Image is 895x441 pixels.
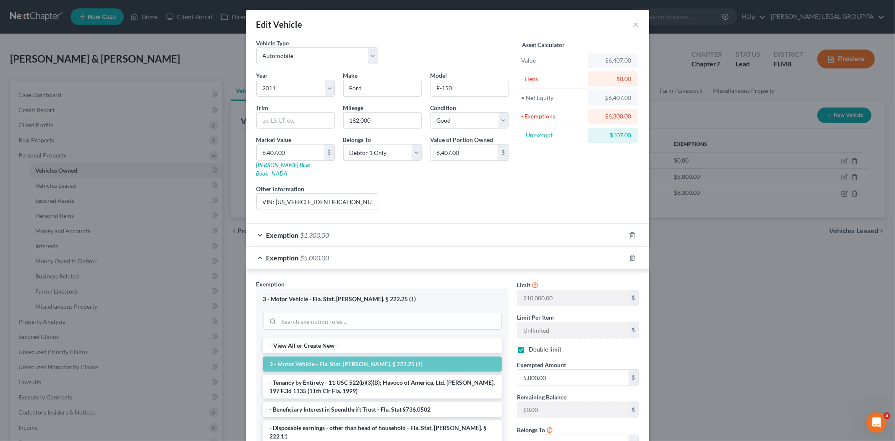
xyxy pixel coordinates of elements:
span: Exempted Amount [517,361,566,368]
div: Value [521,56,584,65]
label: Remaining Balance [517,393,566,402]
label: Year [256,71,268,80]
span: Belongs To [343,136,371,143]
span: Exemption [266,254,299,262]
label: Limit Per Item [517,313,554,322]
li: - Tenancy by Entirety - 11 USC 522(b)(3)(B); Havoco of America, Ltd. [PERSON_NAME], 197 F.3d 1135... [263,375,502,399]
label: Condition [430,103,456,112]
input: -- [517,402,629,418]
input: 0.00 [257,144,324,160]
div: - Liens [521,75,584,83]
label: Market Value [256,135,292,144]
div: 3 - Motor Vehicle - Fla. Stat. [PERSON_NAME]. § 222.25 (1) [263,295,502,303]
input: 0.00 [431,144,498,160]
input: ex. Altima [431,80,508,96]
input: Search exemption rules... [279,313,501,329]
div: $107.00 [595,131,631,139]
a: [PERSON_NAME] Blue Book [256,161,310,177]
input: ex. Nissan [344,80,421,96]
input: (optional) [257,194,378,210]
input: -- [517,322,629,338]
div: = Unexempt [521,131,584,139]
span: Exemption [266,231,299,239]
div: $6,300.00 [595,112,631,121]
span: Limit [517,281,530,289]
label: Other Information [256,184,305,193]
span: $1,300.00 [300,231,329,239]
span: Make [343,72,358,79]
span: $5,000.00 [300,254,329,262]
input: 0.00 [517,370,629,386]
div: $0.00 [595,75,631,83]
div: $ [629,402,639,418]
input: -- [517,290,629,306]
label: Double limit [529,345,561,354]
label: Trim [256,103,269,112]
div: $ [498,144,508,160]
div: $6,407.00 [595,94,631,102]
a: NADA [272,170,288,177]
div: = Net Equity [521,94,584,102]
label: Mileage [343,103,364,112]
span: Belongs To [517,426,545,433]
input: ex. LS, LT, etc [257,113,334,129]
span: Exemption [256,281,285,288]
li: --View All or Create New-- [263,338,502,353]
div: $ [629,370,639,386]
div: Edit Vehicle [256,18,303,30]
li: - Beneficiary Interest in Spendthrift Trust - Fla. Stat §736.0502 [263,402,502,417]
iframe: Intercom live chat [866,412,887,433]
li: 3 - Motor Vehicle - Fla. Stat. [PERSON_NAME]. § 222.25 (1) [263,357,502,372]
label: Vehicle Type [256,39,289,47]
input: -- [344,113,421,129]
span: 5 [884,412,890,419]
div: $ [629,290,639,306]
label: Asset Calculator [522,40,565,49]
div: $ [629,322,639,338]
label: Value of Portion Owned [430,135,493,144]
div: - Exemptions [521,112,584,121]
div: $6,407.00 [595,56,631,65]
label: Model [430,71,447,80]
div: $ [324,144,334,160]
button: × [633,19,639,29]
